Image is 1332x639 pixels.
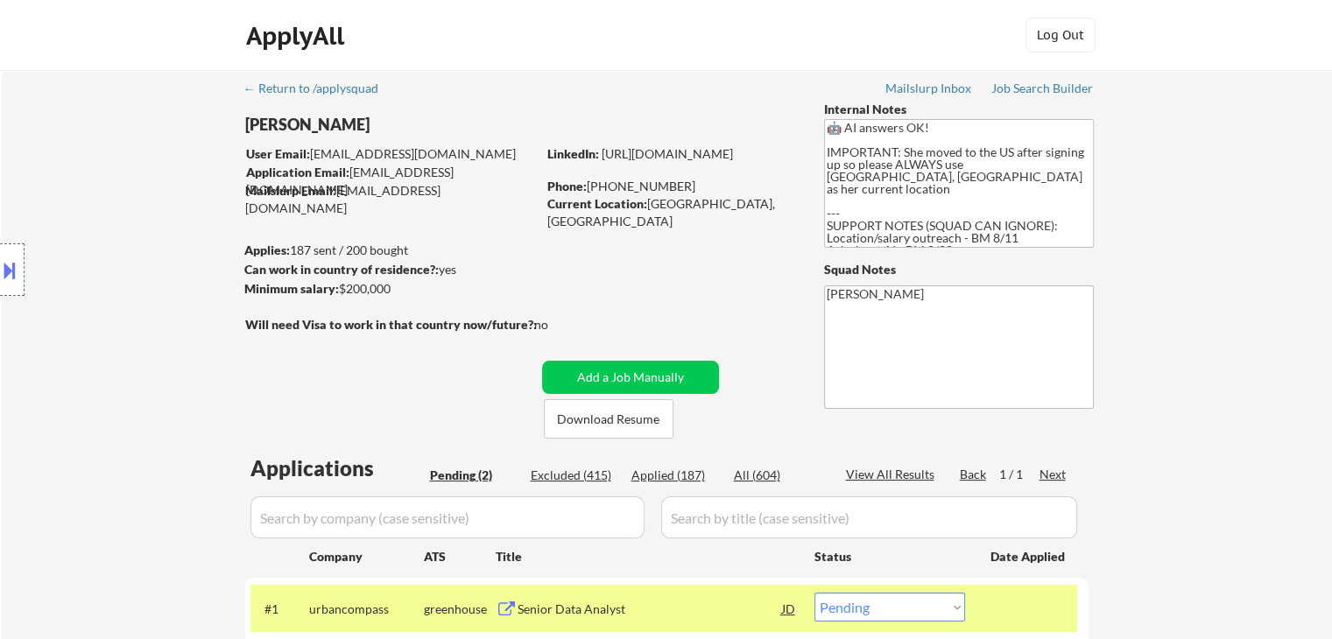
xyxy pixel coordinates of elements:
[547,178,795,195] div: [PHONE_NUMBER]
[243,81,395,99] a: ← Return to /applysquad
[547,195,795,229] div: [GEOGRAPHIC_DATA], [GEOGRAPHIC_DATA]
[602,146,733,161] a: [URL][DOMAIN_NAME]
[991,82,1094,95] div: Job Search Builder
[661,496,1077,538] input: Search by title (case sensitive)
[999,466,1040,483] div: 1 / 1
[243,82,395,95] div: ← Return to /applysquad
[824,261,1094,278] div: Squad Notes
[531,467,618,484] div: Excluded (415)
[885,81,973,99] a: Mailslurp Inbox
[245,317,537,332] strong: Will need Visa to work in that country now/future?:
[1025,18,1096,53] button: Log Out
[814,540,965,572] div: Status
[631,467,719,484] div: Applied (187)
[780,593,798,624] div: JD
[244,242,536,259] div: 187 sent / 200 bought
[534,316,584,334] div: no
[246,21,349,51] div: ApplyAll
[496,548,798,565] div: Title
[245,114,605,136] div: [PERSON_NAME]
[544,399,673,439] button: Download Resume
[244,262,439,277] strong: Can work in country of residence?:
[244,280,536,298] div: $200,000
[245,182,536,216] div: [EMAIL_ADDRESS][DOMAIN_NAME]
[309,600,424,618] div: urbancompass
[430,467,518,484] div: Pending (2)
[246,164,536,198] div: [EMAIL_ADDRESS][DOMAIN_NAME]
[424,548,496,565] div: ATS
[309,548,424,565] div: Company
[1040,466,1068,483] div: Next
[846,466,940,483] div: View All Results
[547,196,647,211] strong: Current Location:
[991,81,1094,99] a: Job Search Builder
[734,467,821,484] div: All (604)
[547,146,599,161] strong: LinkedIn:
[424,600,496,618] div: greenhouse
[960,466,988,483] div: Back
[990,548,1068,565] div: Date Applied
[547,179,587,193] strong: Phone:
[250,496,645,538] input: Search by company (case sensitive)
[885,82,973,95] div: Mailslurp Inbox
[244,261,531,278] div: yes
[542,361,719,394] button: Add a Job Manually
[264,600,295,618] div: #1
[518,600,782,618] div: Senior Data Analyst
[250,458,424,479] div: Applications
[246,145,536,163] div: [EMAIL_ADDRESS][DOMAIN_NAME]
[824,101,1094,118] div: Internal Notes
